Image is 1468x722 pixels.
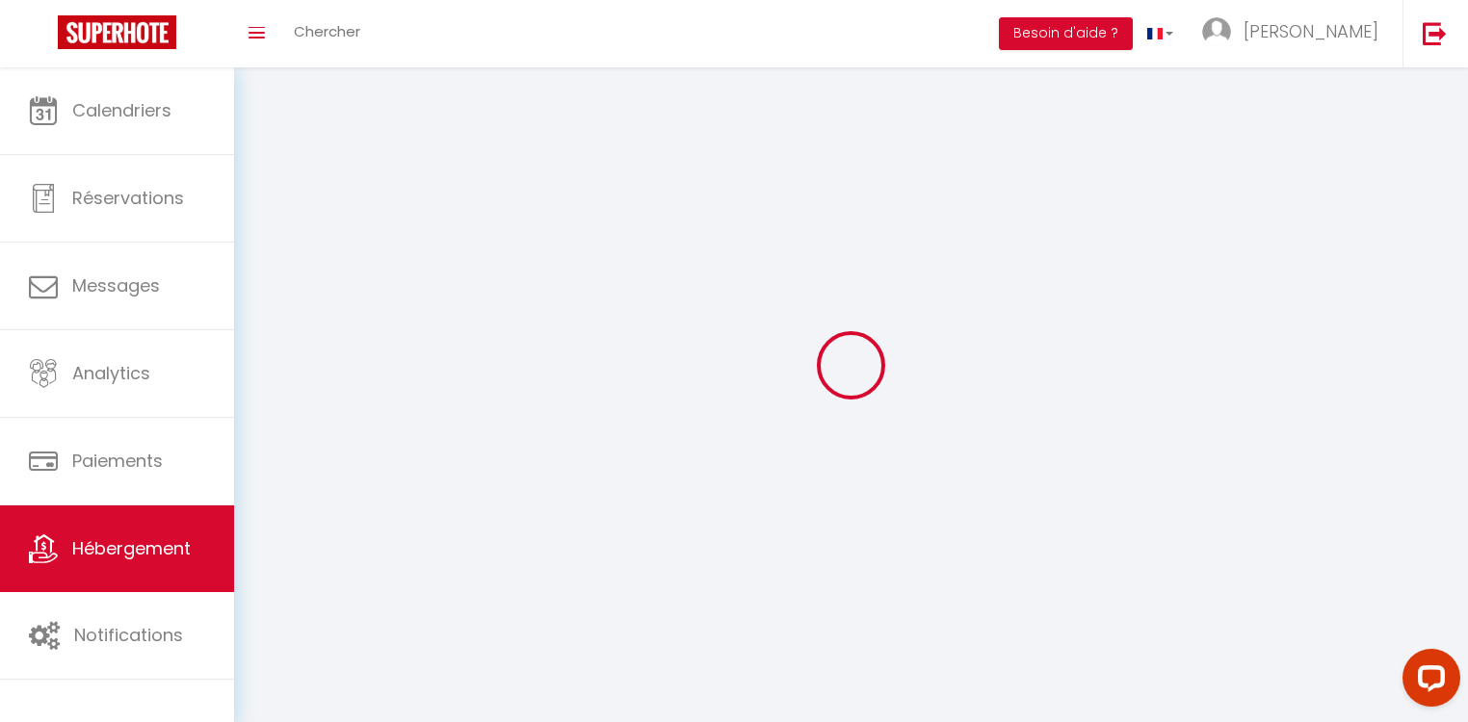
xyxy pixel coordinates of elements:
span: Réservations [72,186,184,210]
button: Besoin d'aide ? [999,17,1133,50]
span: Chercher [294,21,360,41]
span: Messages [72,273,160,297]
span: Notifications [74,623,183,647]
span: Analytics [72,361,150,385]
span: Hébergement [72,536,191,560]
img: Super Booking [58,15,176,49]
span: Paiements [72,449,163,473]
span: [PERSON_NAME] [1244,19,1378,43]
iframe: LiveChat chat widget [1387,641,1468,722]
span: Calendriers [72,98,171,122]
img: ... [1202,17,1231,46]
img: logout [1423,21,1447,45]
